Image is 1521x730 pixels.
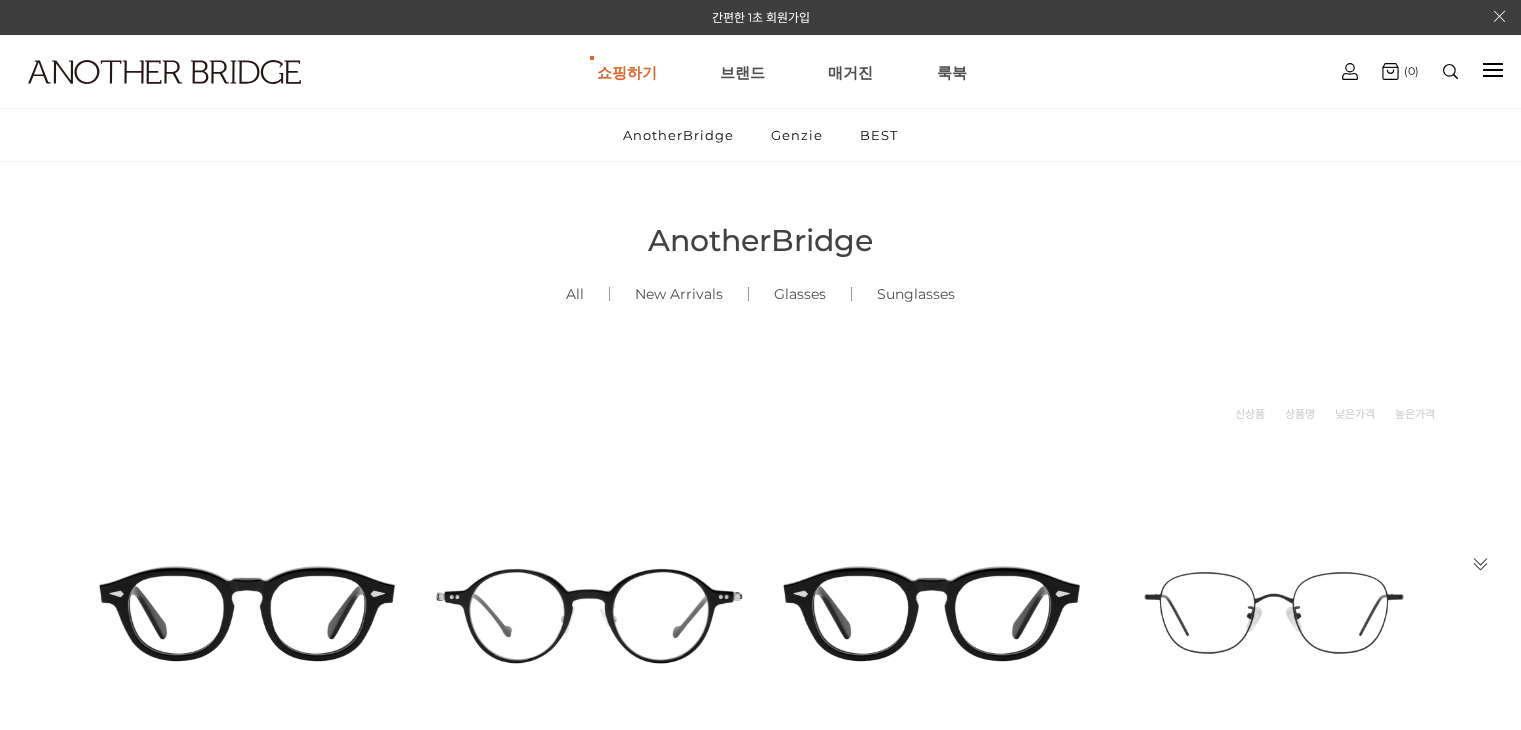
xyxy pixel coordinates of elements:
a: logo [10,60,238,133]
a: 간편한 1초 회원가입 [712,10,810,25]
a: 브랜드 [720,36,765,108]
span: (0) [1399,64,1419,78]
a: AnotherBridge [606,109,751,161]
a: Glasses [749,260,851,328]
a: 룩북 [937,36,967,108]
a: (0) [1382,63,1419,80]
a: New Arrivals [610,260,748,328]
a: Genzie [754,109,840,161]
a: 높은가격 [1395,404,1435,424]
a: 쇼핑하기 [597,36,657,108]
img: logo [28,60,301,84]
span: AnotherBridge [648,222,873,259]
a: 상품명 [1285,404,1315,424]
a: Sunglasses [852,260,980,328]
a: 매거진 [828,36,873,108]
a: 낮은가격 [1335,404,1375,424]
img: search [1443,64,1458,79]
a: 신상품 [1235,404,1265,424]
img: cart [1342,63,1358,80]
a: All [541,260,609,328]
a: BEST [843,109,915,161]
img: cart [1382,63,1399,80]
